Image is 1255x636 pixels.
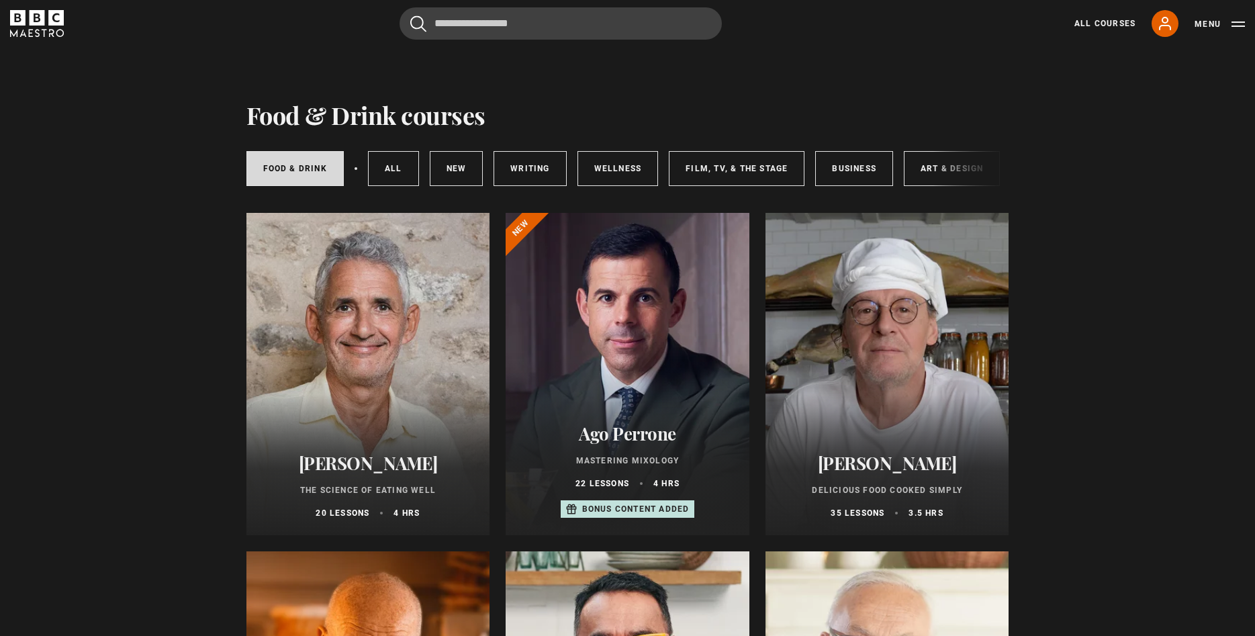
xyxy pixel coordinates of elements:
p: 3.5 hrs [909,507,943,519]
p: 4 hrs [653,478,680,490]
a: Ago Perrone Mastering Mixology 22 lessons 4 hrs Bonus content added New [506,213,749,535]
a: [PERSON_NAME] Delicious Food Cooked Simply 35 lessons 3.5 hrs [765,213,1009,535]
a: New [430,151,483,186]
p: Bonus content added [582,503,690,515]
p: 22 lessons [575,478,629,490]
a: Food & Drink [246,151,344,186]
button: Submit the search query [410,15,426,32]
p: Mastering Mixology [522,455,733,467]
a: [PERSON_NAME] The Science of Eating Well 20 lessons 4 hrs [246,213,490,535]
h2: [PERSON_NAME] [263,453,474,473]
p: 4 hrs [393,507,420,519]
a: Business [815,151,893,186]
a: Art & Design [904,151,1000,186]
a: All Courses [1074,17,1135,30]
p: The Science of Eating Well [263,484,474,496]
p: 35 lessons [831,507,884,519]
a: Writing [494,151,566,186]
h1: Food & Drink courses [246,101,485,129]
p: Delicious Food Cooked Simply [782,484,993,496]
a: Film, TV, & The Stage [669,151,804,186]
a: All [368,151,419,186]
p: 20 lessons [316,507,369,519]
h2: [PERSON_NAME] [782,453,993,473]
h2: Ago Perrone [522,423,733,444]
svg: BBC Maestro [10,10,64,37]
button: Toggle navigation [1195,17,1245,31]
input: Search [400,7,722,40]
a: Wellness [577,151,659,186]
